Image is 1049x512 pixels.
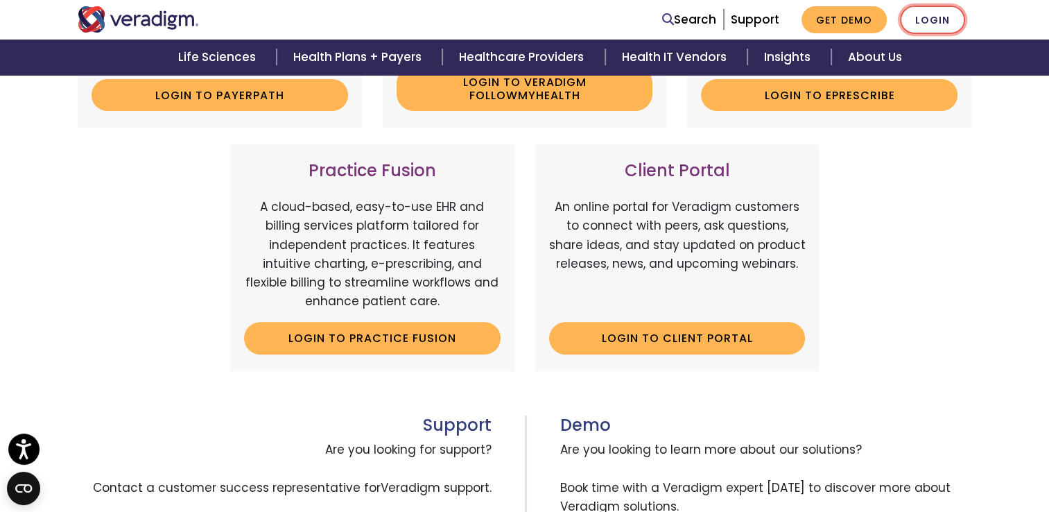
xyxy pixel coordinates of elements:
[701,79,957,111] a: Login to ePrescribe
[605,40,747,75] a: Health IT Vendors
[731,11,779,28] a: Support
[801,6,887,33] a: Get Demo
[831,40,919,75] a: About Us
[244,322,501,354] a: Login to Practice Fusion
[549,198,806,311] p: An online portal for Veradigm customers to connect with peers, ask questions, share ideas, and st...
[381,479,492,496] span: Veradigm support.
[78,416,492,436] h3: Support
[244,198,501,311] p: A cloud-based, easy-to-use EHR and billing services platform tailored for independent practices. ...
[277,40,442,75] a: Health Plans + Payers
[747,40,831,75] a: Insights
[549,161,806,181] h3: Client Portal
[900,6,965,34] a: Login
[549,322,806,354] a: Login to Client Portal
[244,161,501,181] h3: Practice Fusion
[78,435,492,503] span: Are you looking for support? Contact a customer success representative for
[662,10,716,29] a: Search
[162,40,277,75] a: Life Sciences
[7,472,40,505] button: Open CMP widget
[92,79,348,111] a: Login to Payerpath
[397,66,653,111] a: Login to Veradigm FollowMyHealth
[78,6,199,33] img: Veradigm logo
[442,40,605,75] a: Healthcare Providers
[560,416,972,436] h3: Demo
